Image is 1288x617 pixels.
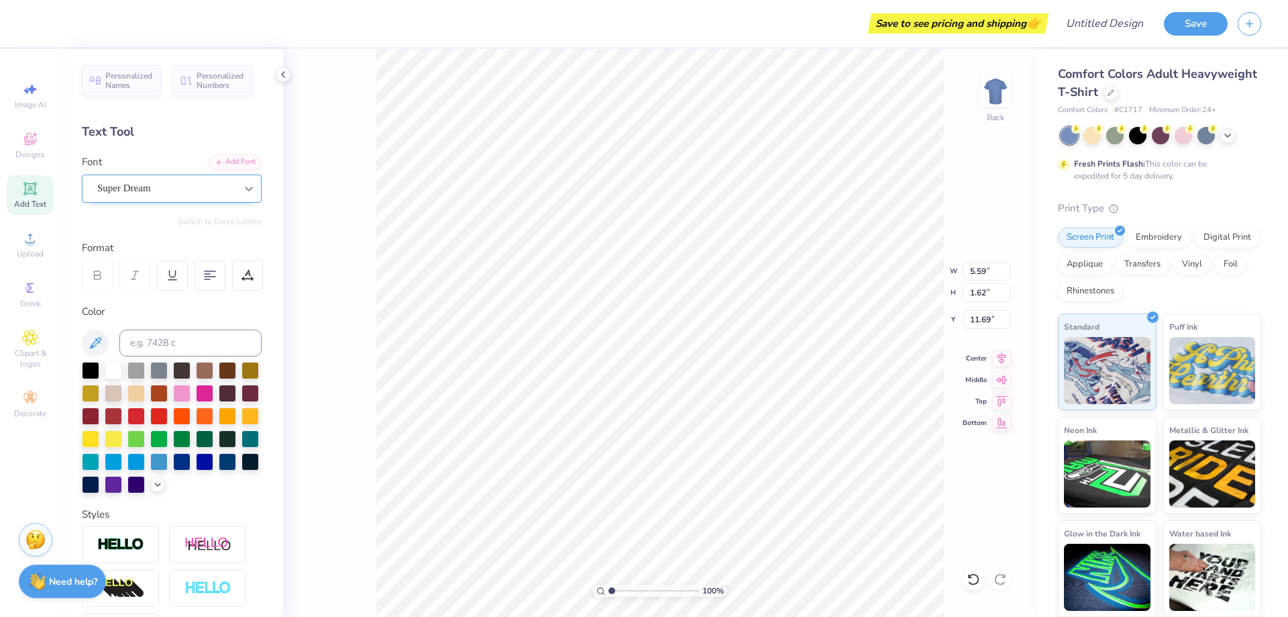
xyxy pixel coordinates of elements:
[119,330,262,357] input: e.g. 7428 c
[82,304,262,320] div: Color
[1058,105,1108,116] span: Comfort Colors
[1074,158,1145,169] strong: Fresh Prints Flash:
[1026,15,1041,31] span: 👉
[97,578,144,600] img: 3d Illusion
[178,216,262,227] button: Switch to Greek Letters
[1058,281,1123,301] div: Rhinestones
[1215,254,1246,275] div: Foil
[1064,544,1150,611] img: Glow in the Dark Ink
[702,585,724,597] span: 100 %
[963,354,987,363] span: Center
[1169,526,1231,540] span: Water based Ink
[14,408,46,419] span: Decorate
[1074,158,1239,182] div: This color can be expedited for 5 day delivery.
[197,71,244,90] span: Personalized Numbers
[82,123,262,141] div: Text Tool
[1127,228,1191,248] div: Embroidery
[15,149,45,160] span: Designs
[184,581,231,596] img: Negative Space
[1169,320,1197,334] span: Puff Ink
[963,418,987,428] span: Bottom
[14,199,46,209] span: Add Text
[209,154,262,170] div: Add Font
[982,78,1009,105] img: Back
[1055,10,1154,37] input: Untitled Design
[1149,105,1216,116] span: Minimum Order: 24 +
[17,248,44,259] span: Upload
[963,375,987,385] span: Middle
[1064,337,1150,404] img: Standard
[1058,254,1112,275] div: Applique
[1064,320,1099,334] span: Standard
[1116,254,1169,275] div: Transfers
[1114,105,1142,116] span: # C1717
[871,13,1045,34] div: Save to see pricing and shipping
[97,537,144,553] img: Stroke
[1164,12,1228,36] button: Save
[49,575,97,588] strong: Need help?
[1064,423,1097,437] span: Neon Ink
[82,154,102,170] label: Font
[82,507,262,522] div: Styles
[1064,440,1150,508] img: Neon Ink
[1169,544,1256,611] img: Water based Ink
[20,298,41,309] span: Greek
[1169,423,1248,437] span: Metallic & Glitter Ink
[1195,228,1260,248] div: Digital Print
[1169,440,1256,508] img: Metallic & Glitter Ink
[82,240,263,256] div: Format
[15,99,46,110] span: Image AI
[1058,66,1257,100] span: Comfort Colors Adult Heavyweight T-Shirt
[1058,201,1261,216] div: Print Type
[987,111,1004,124] div: Back
[963,397,987,406] span: Top
[1058,228,1123,248] div: Screen Print
[105,71,153,90] span: Personalized Names
[1173,254,1211,275] div: Vinyl
[1169,337,1256,404] img: Puff Ink
[184,536,231,553] img: Shadow
[7,348,54,369] span: Clipart & logos
[1064,526,1140,540] span: Glow in the Dark Ink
